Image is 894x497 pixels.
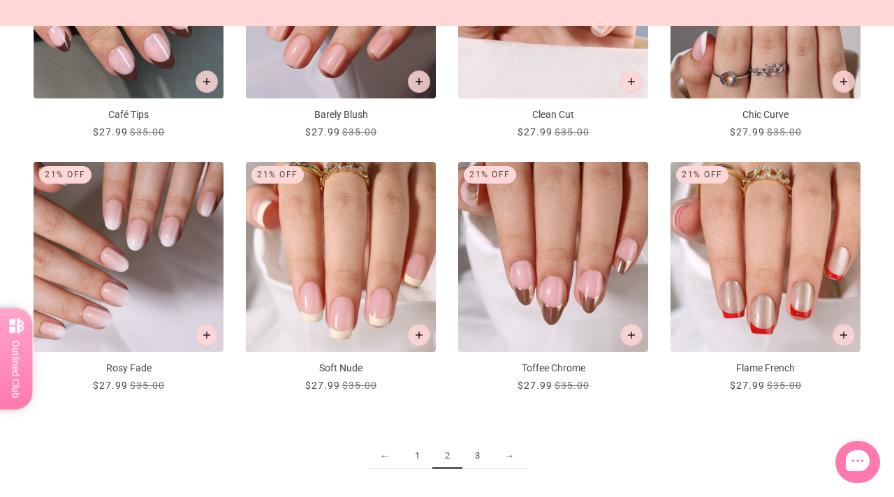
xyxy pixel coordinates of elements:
[833,324,855,346] button: Add to cart
[342,126,377,138] span: $35.00
[676,166,728,184] div: 21% Off
[464,166,516,184] div: 21% Off
[767,126,802,138] span: $35.00
[620,324,643,346] button: Add to cart
[130,126,165,138] span: $35.00
[458,361,648,376] p: Toffee Chrome
[833,71,855,93] button: Add to cart
[555,380,589,391] span: $35.00
[670,107,860,122] p: Chic Curve
[402,443,432,469] a: 1
[34,361,223,376] p: Rosy Fade
[492,443,527,469] a: →
[458,162,648,393] a: Toffee Chrome
[246,361,436,376] p: Soft Nude
[196,71,218,93] button: Add to cart
[408,71,430,93] button: Add to cart
[367,443,402,469] a: ←
[408,324,430,346] button: Add to cart
[34,107,223,122] p: Café Tips
[432,443,462,469] span: 2
[246,162,436,393] a: Soft Nude
[670,361,860,376] p: Flame French
[93,380,128,391] span: $27.99
[518,126,552,138] span: $27.99
[246,107,436,122] p: Barely Blush
[305,380,340,391] span: $27.99
[130,380,165,391] span: $35.00
[196,324,218,346] button: Add to cart
[620,71,643,93] button: Add to cart
[462,443,492,469] a: 3
[305,126,340,138] span: $27.99
[39,166,91,184] div: 21% Off
[458,107,648,122] p: Clean Cut
[555,126,589,138] span: $35.00
[730,380,765,391] span: $27.99
[34,162,223,393] a: Rosy Fade
[730,126,765,138] span: $27.99
[518,380,552,391] span: $27.99
[670,162,860,393] a: Flame French
[342,380,377,391] span: $35.00
[93,126,128,138] span: $27.99
[251,166,304,184] div: 21% Off
[767,380,802,391] span: $35.00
